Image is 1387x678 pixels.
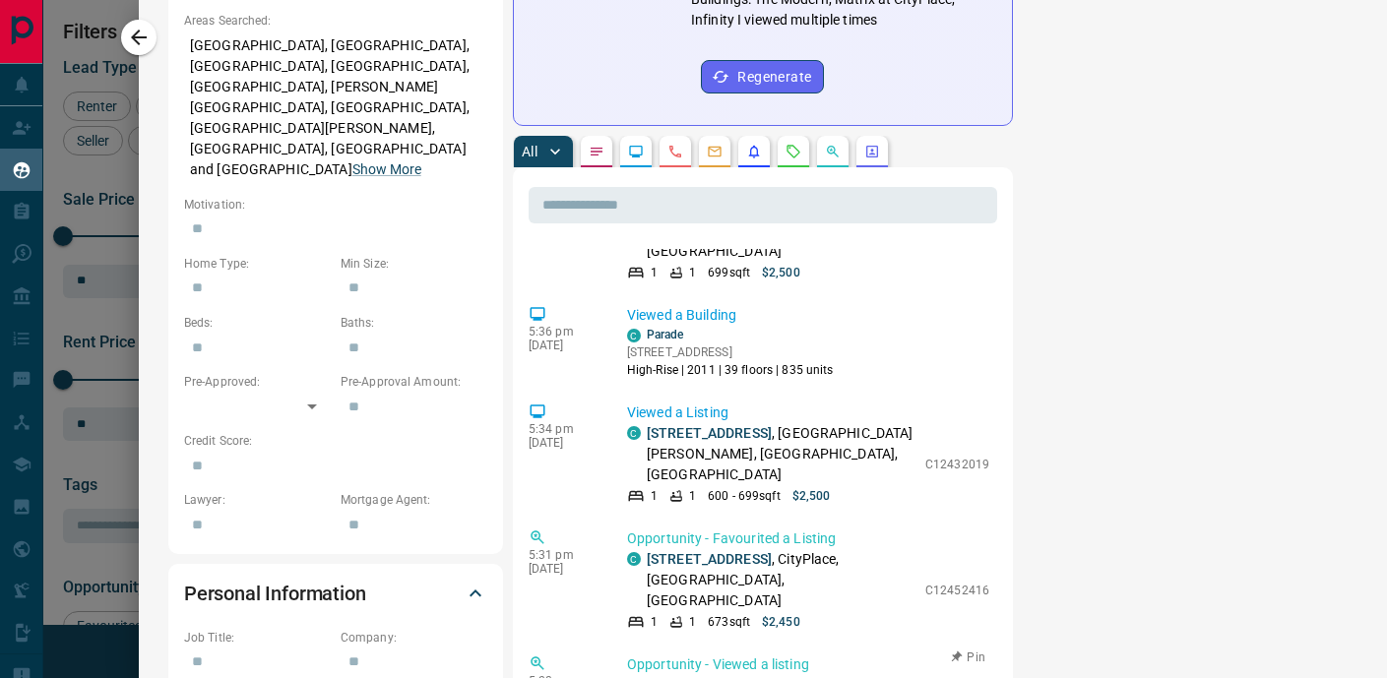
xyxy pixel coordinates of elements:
p: 5:34 pm [529,422,598,436]
a: [STREET_ADDRESS] [647,425,772,441]
p: 1 [651,613,658,631]
div: condos.ca [627,552,641,566]
p: Opportunity - Favourited a Listing [627,528,989,549]
p: , [GEOGRAPHIC_DATA][PERSON_NAME], [GEOGRAPHIC_DATA], [GEOGRAPHIC_DATA] [647,423,915,485]
p: Pre-Approved: [184,373,331,391]
div: condos.ca [627,426,641,440]
p: Opportunity - Viewed a listing [627,654,989,675]
p: 1 [651,487,658,505]
p: 1 [689,613,696,631]
p: $2,450 [762,613,800,631]
button: Pin [940,648,997,666]
a: Parade [647,328,684,341]
p: 1 [689,264,696,281]
p: Beds: [184,314,331,332]
div: condos.ca [627,329,641,342]
svg: Calls [667,144,683,159]
p: 1 [651,264,658,281]
p: C12432019 [925,456,989,473]
p: Viewed a Building [627,305,989,326]
h2: Personal Information [184,578,366,609]
svg: Emails [707,144,723,159]
p: $2,500 [762,264,800,281]
p: [DATE] [529,436,598,450]
p: Pre-Approval Amount: [341,373,487,391]
p: All [522,145,537,158]
p: [STREET_ADDRESS] [627,343,834,361]
div: Personal Information [184,570,487,617]
p: High-Rise | 2011 | 39 floors | 835 units [627,361,834,379]
button: Show More [352,159,421,180]
p: $2,500 [792,487,831,505]
p: , CityPlace, [GEOGRAPHIC_DATA], [GEOGRAPHIC_DATA] [647,549,915,611]
p: Motivation: [184,196,487,214]
p: Credit Score: [184,432,487,450]
p: C12452416 [925,582,989,599]
p: Baths: [341,314,487,332]
p: Home Type: [184,255,331,273]
p: 5:36 pm [529,325,598,339]
svg: Requests [786,144,801,159]
p: Job Title: [184,629,331,647]
p: Mortgage Agent: [341,491,487,509]
p: Viewed a Listing [627,402,989,423]
p: Min Size: [341,255,487,273]
p: Lawyer: [184,491,331,509]
button: Regenerate [701,60,824,93]
p: 5:31 pm [529,548,598,562]
p: [DATE] [529,339,598,352]
a: [STREET_ADDRESS] [647,551,772,567]
svg: Listing Alerts [746,144,762,159]
svg: Opportunities [825,144,841,159]
svg: Lead Browsing Activity [628,144,644,159]
p: Areas Searched: [184,12,487,30]
p: 600 - 699 sqft [708,487,780,505]
p: 673 sqft [708,613,750,631]
p: Company: [341,629,487,647]
p: 1 [689,487,696,505]
svg: Notes [589,144,604,159]
p: 699 sqft [708,264,750,281]
p: [DATE] [529,562,598,576]
svg: Agent Actions [864,144,880,159]
p: [GEOGRAPHIC_DATA], [GEOGRAPHIC_DATA], [GEOGRAPHIC_DATA], [GEOGRAPHIC_DATA], [GEOGRAPHIC_DATA], [P... [184,30,487,186]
